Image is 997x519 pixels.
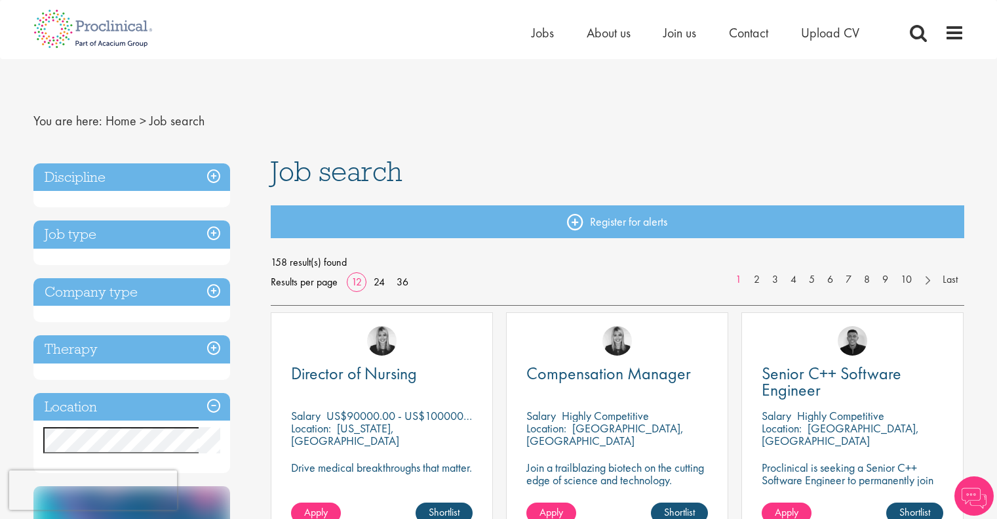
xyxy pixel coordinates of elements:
h3: Job type [33,220,230,249]
a: Upload CV [801,24,859,41]
a: Jobs [532,24,554,41]
span: Location: [762,421,802,436]
span: Apply [304,505,328,519]
a: 36 [392,275,413,289]
span: 158 result(s) found [271,253,964,272]
a: 5 [802,272,821,287]
a: 2 [747,272,766,287]
a: 6 [821,272,840,287]
span: > [140,112,146,129]
span: Results per page [271,272,338,292]
p: Highly Competitive [797,408,884,423]
span: You are here: [33,112,102,129]
span: Director of Nursing [291,362,417,384]
a: Join us [663,24,696,41]
a: 3 [766,272,785,287]
img: Janelle Jones [367,326,397,356]
p: Highly Competitive [562,408,649,423]
a: breadcrumb link [106,112,136,129]
a: Last [936,272,964,287]
a: 1 [729,272,748,287]
p: Join a trailblazing biotech on the cutting edge of science and technology. [526,461,708,486]
a: Compensation Manager [526,365,708,382]
p: [GEOGRAPHIC_DATA], [GEOGRAPHIC_DATA] [762,421,919,448]
span: Job search [149,112,205,129]
p: Drive medical breakthroughs that matter. [291,461,473,474]
a: 24 [369,275,389,289]
p: Proclinical is seeking a Senior C++ Software Engineer to permanently join their dynamic team in [... [762,461,943,511]
img: Christian Andersen [838,326,867,356]
p: [GEOGRAPHIC_DATA], [GEOGRAPHIC_DATA] [526,421,684,448]
span: Location: [291,421,331,436]
a: 4 [784,272,803,287]
span: Apply [775,505,798,519]
p: US$90000.00 - US$100000.00 per annum [326,408,529,423]
a: Register for alerts [271,205,964,238]
span: Salary [762,408,791,423]
a: 10 [894,272,918,287]
iframe: reCAPTCHA [9,470,177,510]
h3: Therapy [33,335,230,363]
span: Job search [271,154,402,189]
h3: Discipline [33,163,230,192]
span: Senior C++ Software Engineer [762,362,901,401]
a: 9 [876,272,895,287]
img: Chatbot [954,476,994,516]
a: About us [587,24,631,41]
a: Senior C++ Software Engineer [762,365,943,398]
span: Apply [539,505,563,519]
span: Location: [526,421,566,436]
span: Salary [526,408,556,423]
a: 12 [347,275,366,289]
img: Janelle Jones [602,326,632,356]
a: 8 [857,272,876,287]
span: Salary [291,408,321,423]
a: Contact [729,24,768,41]
h3: Company type [33,278,230,306]
a: 7 [839,272,858,287]
a: Director of Nursing [291,365,473,382]
h3: Location [33,393,230,421]
span: Compensation Manager [526,362,691,384]
p: [US_STATE], [GEOGRAPHIC_DATA] [291,421,399,448]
